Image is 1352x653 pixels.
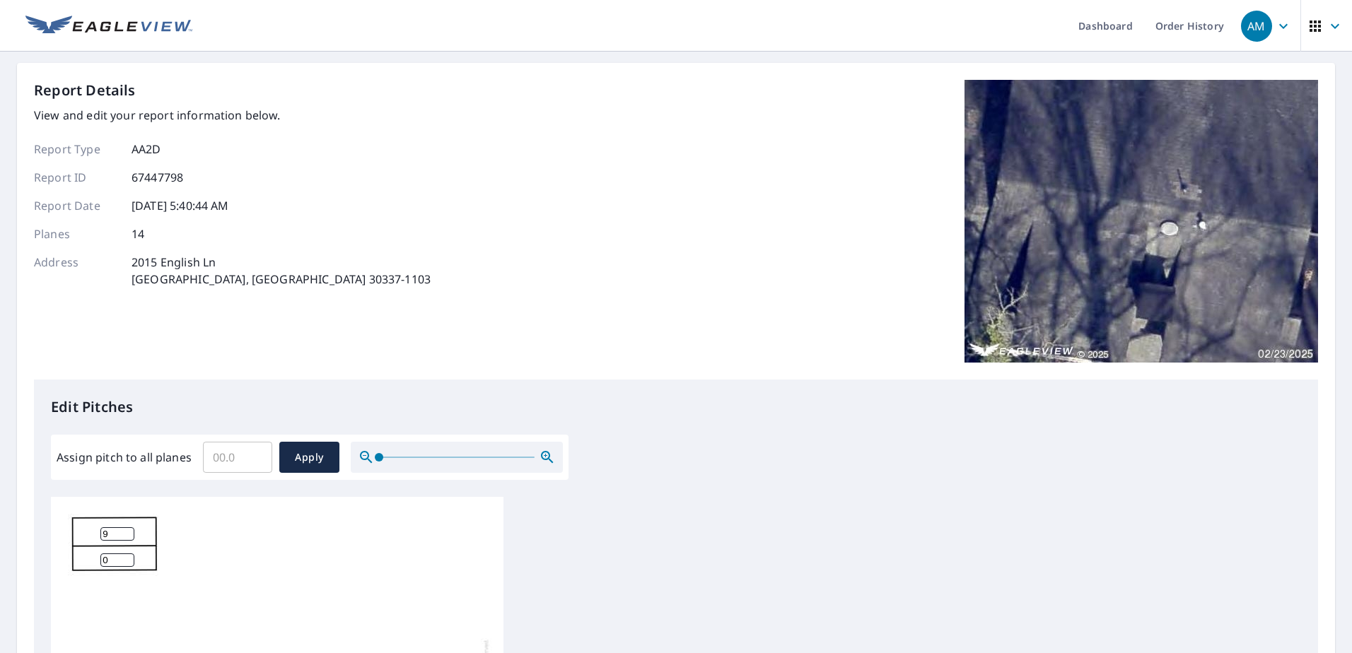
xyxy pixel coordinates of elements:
[132,197,229,214] p: [DATE] 5:40:44 AM
[965,80,1318,363] img: Top image
[34,80,136,101] p: Report Details
[132,225,144,242] p: 14
[279,442,339,473] button: Apply
[132,254,431,288] p: 2015 English Ln [GEOGRAPHIC_DATA], [GEOGRAPHIC_DATA] 30337-1103
[25,16,192,37] img: EV Logo
[57,449,192,466] label: Assign pitch to all planes
[34,254,119,288] p: Address
[34,107,431,124] p: View and edit your report information below.
[34,141,119,158] p: Report Type
[1241,11,1272,42] div: AM
[34,197,119,214] p: Report Date
[132,169,183,186] p: 67447798
[34,169,119,186] p: Report ID
[291,449,328,466] span: Apply
[51,396,1301,418] p: Edit Pitches
[34,225,119,242] p: Planes
[132,141,161,158] p: AA2D
[203,437,272,477] input: 00.0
